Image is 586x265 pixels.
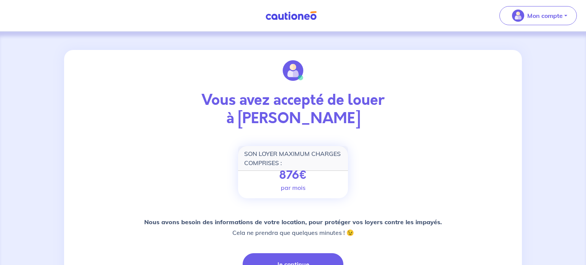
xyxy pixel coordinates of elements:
[527,11,563,20] p: Mon compte
[144,218,442,226] strong: Nous avons besoin des informations de votre location, pour protéger vos loyers contre les impayés.
[281,183,306,192] p: par mois
[499,6,577,25] button: illu_account_valid_menu.svgMon compte
[512,10,524,22] img: illu_account_valid_menu.svg
[279,169,307,182] p: 876
[283,60,303,81] img: illu_account_valid.svg
[87,91,499,128] p: Vous avez accepté de louer à [PERSON_NAME]
[238,146,348,171] div: SON LOYER MAXIMUM CHARGES COMPRISES :
[299,167,307,184] span: €
[262,11,320,21] img: Cautioneo
[144,217,442,238] p: Cela ne prendra que quelques minutes ! 😉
